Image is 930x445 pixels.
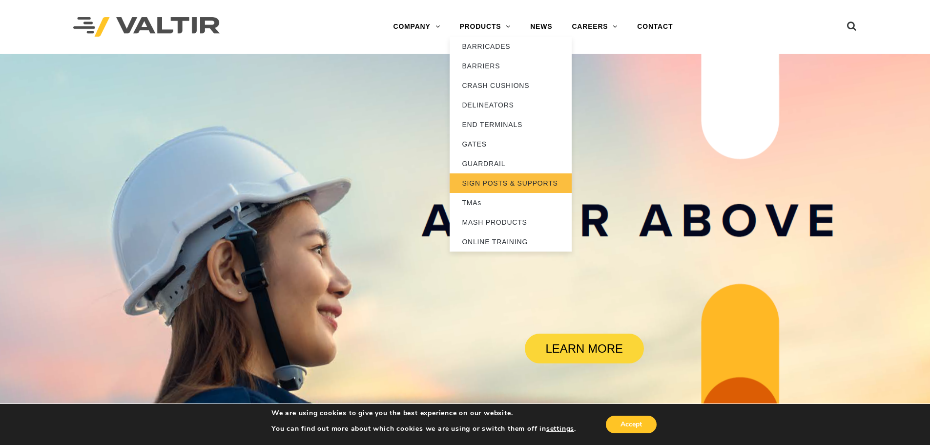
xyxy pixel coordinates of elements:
[606,416,657,433] button: Accept
[450,56,572,76] a: BARRIERS
[450,37,572,56] a: BARRICADES
[73,17,220,37] img: Valtir
[562,17,627,37] a: CAREERS
[450,232,572,252] a: ONLINE TRAINING
[525,334,644,363] a: LEARN MORE
[450,134,572,154] a: GATES
[520,17,562,37] a: NEWS
[546,424,574,433] button: settings
[450,173,572,193] a: SIGN POSTS & SUPPORTS
[450,17,520,37] a: PRODUCTS
[450,154,572,173] a: GUARDRAIL
[627,17,682,37] a: CONTACT
[271,424,576,433] p: You can find out more about which cookies we are using or switch them off in .
[450,95,572,115] a: DELINEATORS
[450,212,572,232] a: MASH PRODUCTS
[450,193,572,212] a: TMAs
[450,76,572,95] a: CRASH CUSHIONS
[450,115,572,134] a: END TERMINALS
[383,17,450,37] a: COMPANY
[271,409,576,418] p: We are using cookies to give you the best experience on our website.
